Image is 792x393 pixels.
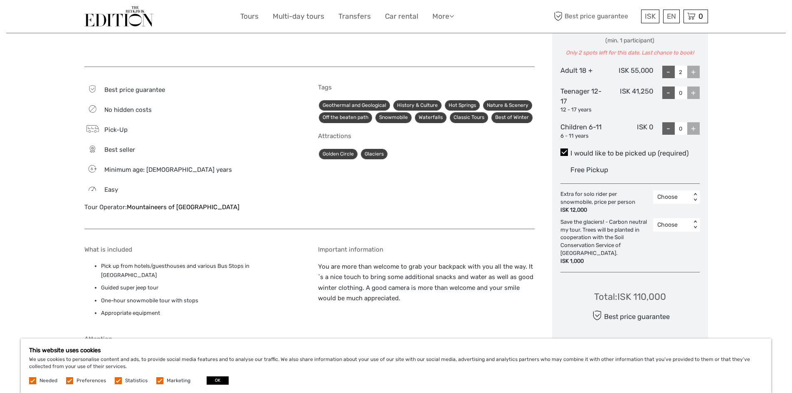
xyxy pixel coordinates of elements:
[12,15,94,21] p: We're away right now. Please check back later!
[86,166,98,172] span: 6
[319,149,358,159] a: Golden Circle
[687,122,700,135] div: +
[607,66,653,78] div: ISK 55,000
[552,10,639,23] span: Best price guarantee
[570,166,608,174] span: Free Pickup
[491,112,533,123] a: Best of Winter
[691,193,698,202] div: < >
[76,377,106,384] label: Preferences
[657,221,687,229] div: Choose
[338,10,371,22] a: Transfers
[662,87,675,99] div: -
[104,126,128,133] span: Pick-Up
[104,146,135,153] span: Best seller
[104,86,165,94] span: Best price guarantee
[645,12,656,20] span: ISK
[84,203,301,212] div: Tour Operator:
[687,87,700,99] div: +
[318,84,535,91] h5: Tags
[104,106,152,114] span: No hidden costs
[662,122,675,135] div: -
[560,148,700,158] label: I would like to be picked up (required)
[318,132,535,140] h5: Attractions
[101,309,301,318] li: Appropriate equipment
[560,37,700,45] div: (min. 1 participant)
[29,347,763,354] h5: This website uses cookies
[691,220,698,229] div: < >
[662,66,675,78] div: -
[445,100,480,111] a: Hot Springs
[560,206,649,214] div: ISK 12,000
[560,218,653,265] div: Save the glaciers! - Carbon neutral my tour. Trees will be planted in cooperation with the Soil C...
[104,186,118,193] span: Easy
[657,193,687,201] div: Choose
[240,10,259,22] a: Tours
[560,122,607,140] div: Children 6-11
[21,339,771,393] div: We use cookies to personalise content and ads, to provide social media features and to analyse ou...
[375,112,412,123] a: Snowmobile
[560,66,607,78] div: Adult 18 +
[560,190,653,214] div: Extra for solo rider per snowmobile, price per person
[318,246,535,253] h5: Important information
[96,13,106,23] button: Open LiveChat chat widget
[590,308,669,323] div: Best price guarantee
[125,377,148,384] label: Statistics
[607,122,653,140] div: ISK 0
[450,112,488,123] a: Classic Tours
[207,376,229,385] button: OK
[361,149,387,159] a: Glaciers
[560,106,607,114] div: 12 - 17 years
[167,377,190,384] label: Marketing
[273,10,324,22] a: Multi-day tours
[385,10,418,22] a: Car rental
[560,257,649,265] div: ISK 1,000
[319,112,372,123] a: Off the beaten path
[84,335,535,343] h5: Attention
[560,132,607,140] div: 6 - 11 years
[607,87,653,114] div: ISK 41,250
[697,12,704,20] span: 0
[318,262,535,304] p: You are more than welcome to grab your backpack with you all the way. It´s a nice touch to bring ...
[101,283,301,292] li: Guided super jeep tour
[84,6,153,27] img: The Reykjavík Edition
[104,166,232,173] span: Minimum age: [DEMOGRAPHIC_DATA] years
[101,296,301,305] li: One-hour snowmobile tour with stops
[560,49,700,57] div: Only 2 spots left for this date. Last chance to book!
[393,100,442,111] a: History & Culture
[39,377,57,384] label: Needed
[415,112,447,123] a: Waterfalls
[560,87,607,114] div: Teenager 12-17
[319,100,390,111] a: Geothermal and Geological
[127,203,239,211] a: Mountaineers of [GEOGRAPHIC_DATA]
[101,262,301,280] li: Pick up from hotels/guesthouses and various Bus Stops in [GEOGRAPHIC_DATA]
[687,66,700,78] div: +
[432,10,454,22] a: More
[483,100,532,111] a: Nature & Scenery
[84,246,301,253] h5: What is included
[594,290,666,303] div: Total : ISK 110,000
[663,10,680,23] div: EN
